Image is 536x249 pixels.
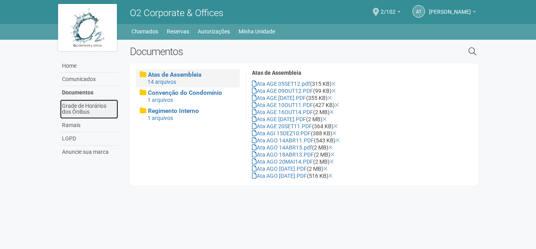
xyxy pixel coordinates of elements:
[252,116,472,123] div: (2 MB)
[429,1,471,15] span: Alessandra Teixeira
[148,96,236,103] div: 1 arquivos
[60,73,118,86] a: Comunicados
[252,80,472,87] div: (315 KB)
[328,95,332,101] a: Excluir
[252,137,472,144] div: (543 KB)
[252,109,472,116] div: (2 MB)
[252,116,306,122] a: Ata AGE [DATE].PDF
[148,114,236,122] div: 1 arquivos
[60,86,118,100] a: Documentos
[252,102,313,108] a: Ata AGE 10OUT11.PDF
[332,130,337,136] a: Excluir
[60,119,118,132] a: Ramais
[239,26,275,37] a: Minha Unidade
[252,101,472,109] div: (427 KB)
[60,132,118,146] a: LGPD
[335,102,339,108] a: Excluir
[323,116,327,122] a: Excluir
[252,172,472,179] div: (516 KB)
[130,46,388,57] h2: Documentos
[167,26,189,37] a: Reservas
[60,146,118,159] a: Anuncie sua marca
[252,130,311,136] a: Ata AGI 15DEZ10.PDF
[198,26,230,37] a: Autorizações
[252,130,472,137] div: (388 KB)
[252,95,306,101] a: Ata AGE [DATE].PDF
[60,59,118,73] a: Home
[148,89,222,96] span: Convenção do Condomínio
[252,173,307,179] a: Ata AGO [DATE].PDF
[381,1,396,15] span: 2/102
[328,144,333,151] a: Excluir
[252,87,472,94] div: (99 KB)
[130,7,223,18] span: O2 Corporate & Offices
[252,165,472,172] div: (2 MB)
[252,144,472,151] div: (2 MB)
[332,88,336,94] a: Excluir
[252,166,307,172] a: Ata AGO [DATE].PDF
[334,123,338,129] a: Excluir
[252,70,301,76] strong: Atas de Assembleia
[330,159,334,165] a: Excluir
[381,10,401,16] a: 2/102
[252,109,313,115] a: Ata AGE 16OUT14.PDF
[58,4,117,51] img: logo.jpg
[252,123,472,130] div: (364 KB)
[330,151,335,158] a: Excluir
[252,144,312,151] a: Ata AGO 14ABR15.pdf
[429,10,476,16] a: [PERSON_NAME]
[252,151,314,158] a: Ata AGO 18ABR13.PDF
[412,5,425,18] a: AT
[252,123,312,129] a: Ata AGE 20SET11.PDF
[252,158,472,165] div: (2 MB)
[140,71,236,85] a: Atas de Assembleia 14 arquivos
[252,81,310,87] a: Ata AGE 05SET12.pdf
[131,26,158,37] a: Chamados
[148,107,199,114] span: Regimento Interno
[140,107,236,122] a: Regimento Interno 1 arquivos
[252,88,313,94] a: Ata AGE 09OUT12.PDF
[252,159,313,165] a: Ata AGO 20MAI14.PDF
[328,173,333,179] a: Excluir
[252,137,314,144] a: Ata AGO 14ABR11.PDF
[148,71,201,78] span: Atas de Assembleia
[252,151,472,158] div: (2 MB)
[140,89,236,103] a: Convenção do Condomínio 1 arquivos
[332,81,336,87] a: Excluir
[335,137,340,144] a: Excluir
[323,166,328,172] a: Excluir
[148,78,236,85] div: 14 arquivos
[330,109,334,115] a: Excluir
[252,94,472,101] div: (355 KB)
[60,100,118,119] a: Grade de Horários dos Ônibus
